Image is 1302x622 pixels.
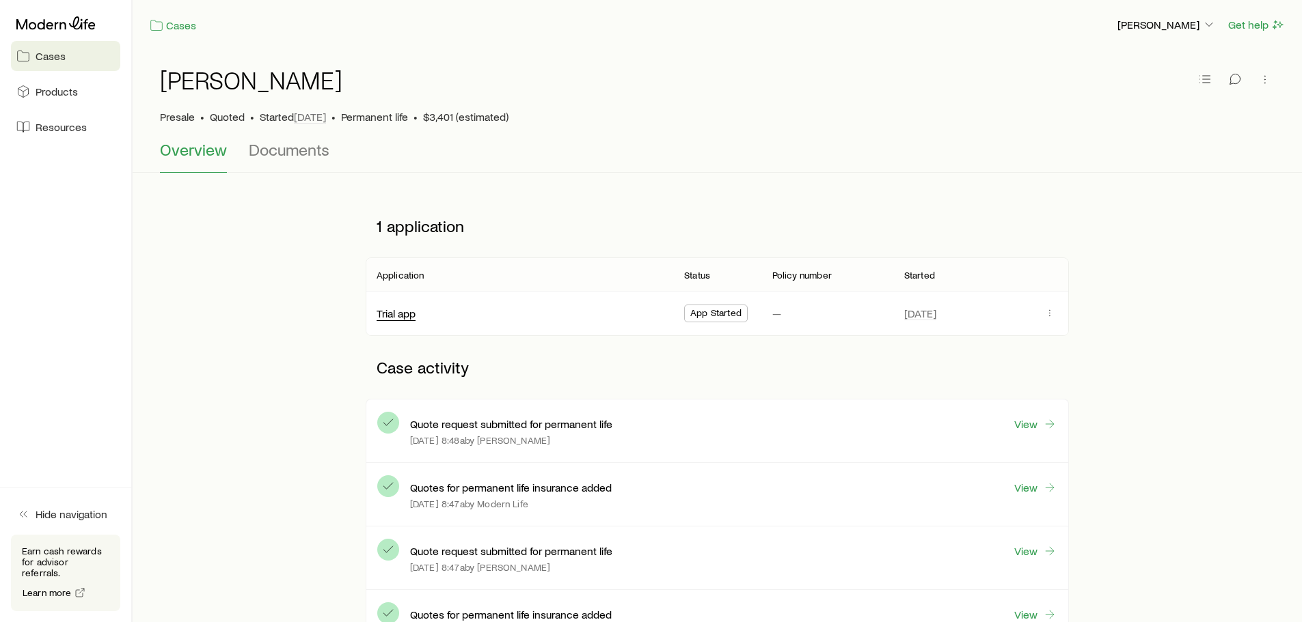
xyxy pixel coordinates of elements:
span: Permanent life [341,110,408,124]
p: Started [260,110,326,124]
a: Cases [11,41,120,71]
span: Hide navigation [36,507,107,521]
p: Case activity [366,347,1069,388]
span: [DATE] [294,110,326,124]
span: App Started [690,307,742,322]
p: 1 application [366,206,1069,246]
p: [DATE] 8:47a by Modern Life [410,498,528,509]
span: [DATE] [904,307,936,320]
div: Earn cash rewards for advisor referrals.Learn more [11,535,120,611]
p: — [772,307,781,320]
button: [PERSON_NAME] [1117,17,1217,33]
span: • [413,110,418,124]
p: Status [684,270,710,281]
p: Quotes for permanent life insurance added [410,608,612,621]
button: Get help [1228,17,1286,33]
a: Products [11,76,120,107]
div: Trial app [377,307,416,321]
span: Learn more [23,588,72,597]
span: $3,401 (estimated) [423,110,508,124]
p: [DATE] 8:48a by [PERSON_NAME] [410,435,550,446]
a: View [1014,543,1057,559]
p: Application [377,270,424,281]
span: • [250,110,254,124]
a: Resources [11,112,120,142]
a: View [1014,480,1057,495]
a: View [1014,607,1057,622]
p: Quotes for permanent life insurance added [410,481,612,494]
h1: [PERSON_NAME] [160,66,342,94]
p: [PERSON_NAME] [1117,18,1216,31]
a: Trial app [377,307,416,320]
p: [DATE] 8:47a by [PERSON_NAME] [410,562,550,573]
p: Quote request submitted for permanent life [410,417,612,431]
p: Started [904,270,935,281]
div: Case details tabs [160,140,1275,173]
span: Resources [36,120,87,134]
p: Earn cash rewards for advisor referrals. [22,546,109,578]
p: Quote request submitted for permanent life [410,544,612,558]
p: Presale [160,110,195,124]
span: • [200,110,204,124]
a: Cases [149,18,197,33]
p: Policy number [772,270,832,281]
span: Quoted [210,110,245,124]
span: Documents [249,140,329,159]
button: Hide navigation [11,499,120,529]
a: View [1014,416,1057,432]
span: Overview [160,140,227,159]
span: Cases [36,49,66,63]
span: • [331,110,336,124]
span: Products [36,85,78,98]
